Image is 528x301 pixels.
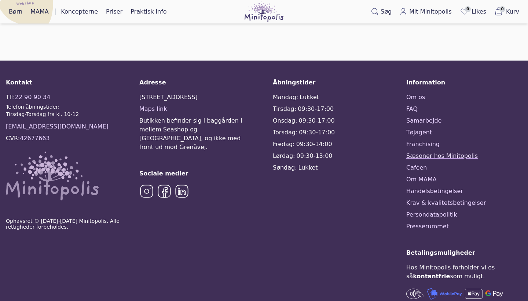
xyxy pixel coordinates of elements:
[406,152,522,160] a: Sæsoner hos Minitopolis
[157,184,172,199] img: Facebook icon
[406,222,522,231] a: Presserummet
[139,184,154,199] img: Instagram icon
[368,6,395,18] button: Søg
[406,175,522,184] a: Om MAMA
[406,163,522,172] a: Caféen
[406,105,522,113] a: FAQ
[103,6,125,18] a: Priser
[245,1,284,22] img: Minitopolis logo
[139,169,255,178] div: Sociale medier
[273,78,335,87] div: Åbningstider
[406,140,522,149] a: Franchising
[465,288,483,300] img: Apple Pay logo
[413,273,450,280] span: kontantfrie
[6,134,50,143] div: CVR:
[273,152,295,159] span: Lørdag:
[491,6,522,18] button: 0Kurv
[6,110,79,118] div: Tirsdag-Torsdag fra kl. 10-12
[273,94,298,101] span: Mandag:
[397,6,455,18] a: Mit Minitopolis
[457,6,489,18] a: 0Likes
[299,117,335,124] span: 09:30-17:00
[6,6,25,18] a: Børn
[297,152,333,159] span: 09:30-13:00
[485,288,503,300] img: Google Pay logo
[406,187,522,196] a: Handelsbetingelser
[406,288,424,300] img: Contantless
[406,210,522,219] a: Persondatapolitik
[427,288,462,300] img: Mobile Pay logo
[273,164,297,171] span: Søndag:
[406,199,522,207] a: Krav & kvalitetsbetingelser
[406,116,522,125] a: Samarbejde
[15,94,51,101] a: 22 90 90 34
[298,164,318,171] span: Lukket
[298,105,334,112] span: 09:30-17:00
[139,105,167,112] a: Maps link
[299,129,335,136] span: 09:30-17:00
[273,105,296,112] span: Tirsdag:
[27,6,52,18] a: MAMA
[20,135,49,142] a: 42677663
[273,117,297,124] span: Onsdag:
[296,141,332,148] span: 09:30-14:00
[499,6,505,12] span: 0
[6,122,109,131] a: [EMAIL_ADDRESS][DOMAIN_NAME]
[406,263,522,281] div: Hos Minitopolis forholder vi os så som muligt.
[406,128,522,137] a: Tøjagent
[273,141,295,148] span: Fredag:
[409,7,452,16] span: Mit Minitopolis
[6,218,122,230] p: Ophavsret © [DATE]-[DATE] Minitopolis. Alle rettigheder forbeholdes.
[465,6,471,12] span: 0
[139,78,255,87] div: Adresse
[273,129,297,136] span: Torsdag:
[506,7,519,16] span: Kurv
[300,94,319,101] span: Lukket
[6,78,122,87] div: Kontakt
[381,7,392,16] span: Søg
[6,93,79,102] div: Tlf:
[139,93,255,102] div: [STREET_ADDRESS]
[406,93,522,102] a: Om os
[406,249,522,257] div: Betalingsmuligheder
[472,7,486,16] span: Likes
[6,103,79,110] div: Telefon åbningstider:
[128,6,169,18] a: Praktisk info
[175,184,189,199] img: LinkedIn icon
[58,6,101,18] a: Koncepterne
[139,116,255,152] span: Butikken befinder sig i baggården i mellem Seashop og [GEOGRAPHIC_DATA], og ikke med front ud mod...
[406,78,522,87] div: Information
[6,152,99,200] img: Minitopolis logo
